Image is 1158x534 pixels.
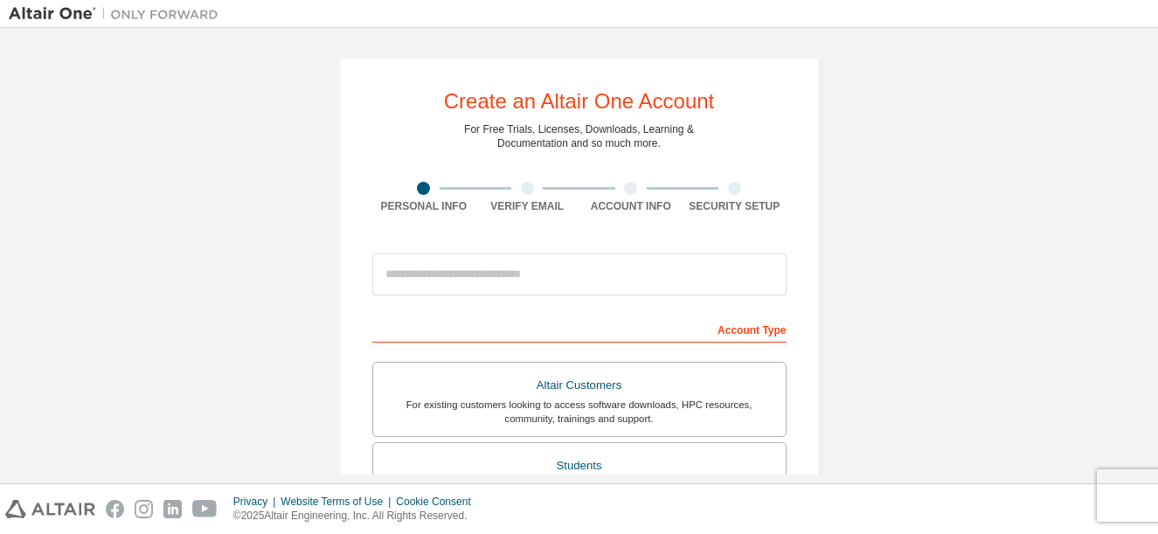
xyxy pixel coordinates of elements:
div: Account Type [372,315,787,343]
div: Students [384,454,775,478]
img: Altair One [9,5,227,23]
img: altair_logo.svg [5,500,95,518]
p: © 2025 Altair Engineering, Inc. All Rights Reserved. [233,509,482,524]
img: facebook.svg [106,500,124,518]
div: Personal Info [372,199,476,213]
div: Security Setup [683,199,787,213]
div: Website Terms of Use [281,495,396,509]
img: youtube.svg [192,500,218,518]
div: Account Info [579,199,683,213]
img: linkedin.svg [163,500,182,518]
div: Altair Customers [384,373,775,398]
div: Cookie Consent [396,495,481,509]
div: Verify Email [475,199,579,213]
div: Create an Altair One Account [444,91,715,112]
div: Privacy [233,495,281,509]
img: instagram.svg [135,500,153,518]
div: For existing customers looking to access software downloads, HPC resources, community, trainings ... [384,398,775,426]
div: For Free Trials, Licenses, Downloads, Learning & Documentation and so much more. [464,122,694,150]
